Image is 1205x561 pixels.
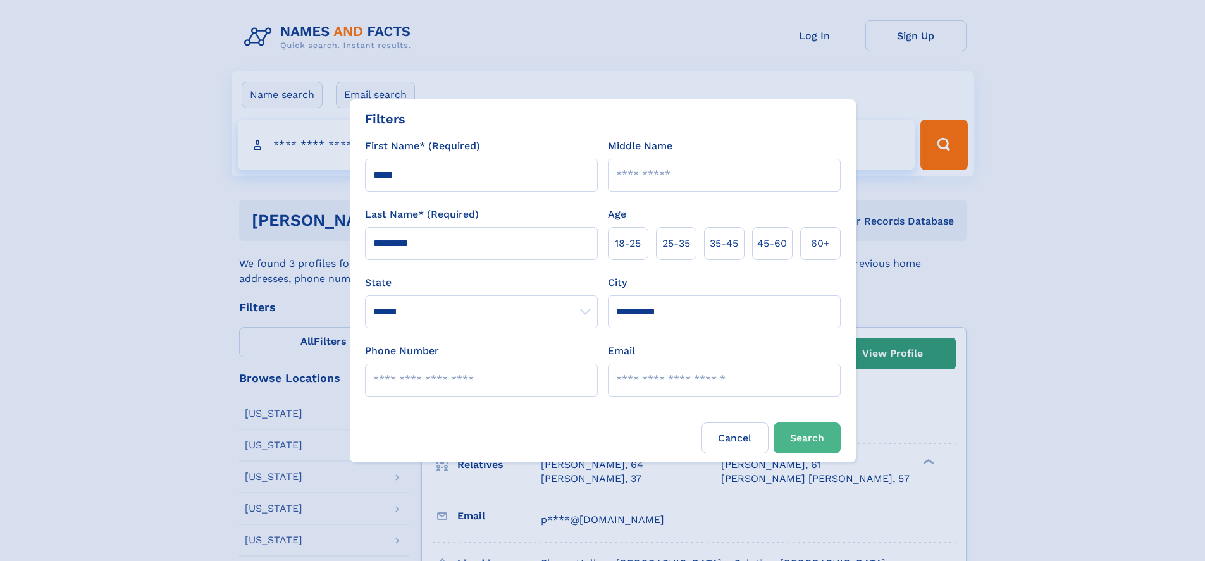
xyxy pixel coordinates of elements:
[365,207,479,222] label: Last Name* (Required)
[608,207,626,222] label: Age
[608,275,627,290] label: City
[608,139,672,154] label: Middle Name
[365,109,405,128] div: Filters
[615,236,641,251] span: 18‑25
[710,236,738,251] span: 35‑45
[365,139,480,154] label: First Name* (Required)
[701,422,769,453] label: Cancel
[757,236,787,251] span: 45‑60
[662,236,690,251] span: 25‑35
[774,422,841,453] button: Search
[365,343,439,359] label: Phone Number
[608,343,635,359] label: Email
[811,236,830,251] span: 60+
[365,275,598,290] label: State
